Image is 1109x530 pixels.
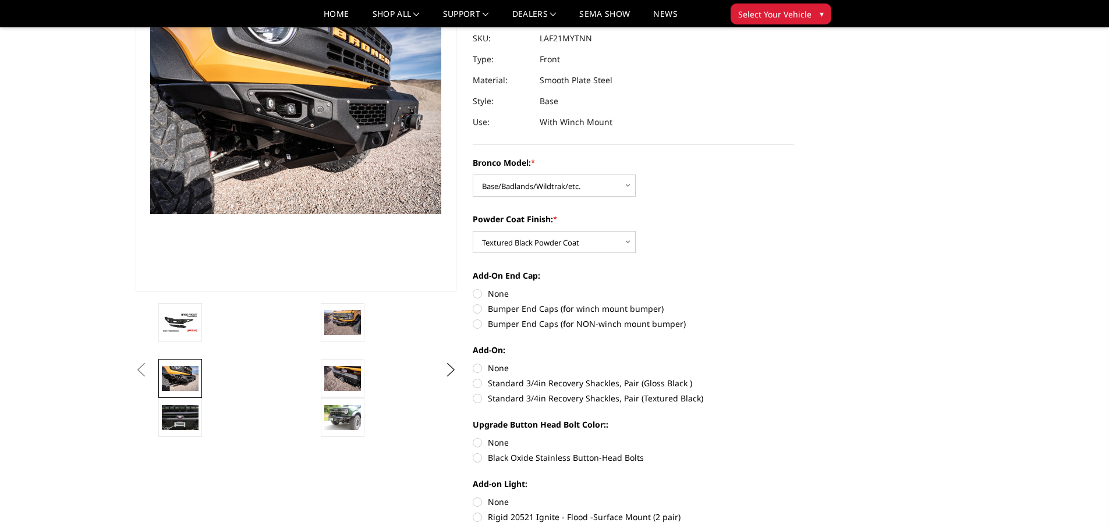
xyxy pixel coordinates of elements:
button: Next [442,361,459,379]
a: Support [443,10,489,27]
img: Bronco Base Front (winch mount) [162,405,199,429]
label: None [473,496,794,508]
dd: LAF21MYTNN [540,28,592,49]
dd: Smooth Plate Steel [540,70,612,91]
label: Powder Coat Finish: [473,213,794,225]
label: None [473,362,794,374]
img: Bronco Base Front (winch mount) [324,405,361,429]
dd: With Winch Mount [540,112,612,133]
label: Standard 3/4in Recovery Shackles, Pair (Gloss Black ) [473,377,794,389]
img: Bronco Base Front (winch mount) [324,310,361,335]
dt: Type: [473,49,531,70]
label: Add-On End Cap: [473,269,794,282]
label: Rigid 20521 Ignite - Flood -Surface Mount (2 pair) [473,511,794,523]
img: Bronco Base Front (winch mount) [324,366,361,390]
label: Bumper End Caps (for winch mount bumper) [473,303,794,315]
a: SEMA Show [579,10,630,27]
dt: Style: [473,91,531,112]
span: Select Your Vehicle [738,8,812,20]
span: ▾ [820,8,824,20]
label: Add-On: [473,344,794,356]
a: shop all [373,10,420,27]
a: Home [324,10,349,27]
a: Dealers [512,10,557,27]
label: Bronco Model: [473,156,794,169]
dt: Material: [473,70,531,91]
label: Standard 3/4in Recovery Shackles, Pair (Textured Black) [473,392,794,404]
dt: SKU: [473,28,531,49]
a: News [653,10,677,27]
dd: Front [540,49,560,70]
label: None [473,436,794,449]
button: Previous [133,361,150,379]
dd: Base [540,91,558,112]
button: Select Your Vehicle [731,3,831,24]
label: Upgrade Button Head Bolt Color:: [473,418,794,431]
label: Black Oxide Stainless Button-Head Bolts [473,451,794,464]
iframe: Chat Widget [1051,474,1109,530]
label: Add-on Light: [473,478,794,490]
label: None [473,287,794,300]
img: Freedom Series - Bronco Base Front Bumper [162,312,199,333]
label: Bumper End Caps (for NON-winch mount bumper) [473,318,794,330]
dt: Use: [473,112,531,133]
